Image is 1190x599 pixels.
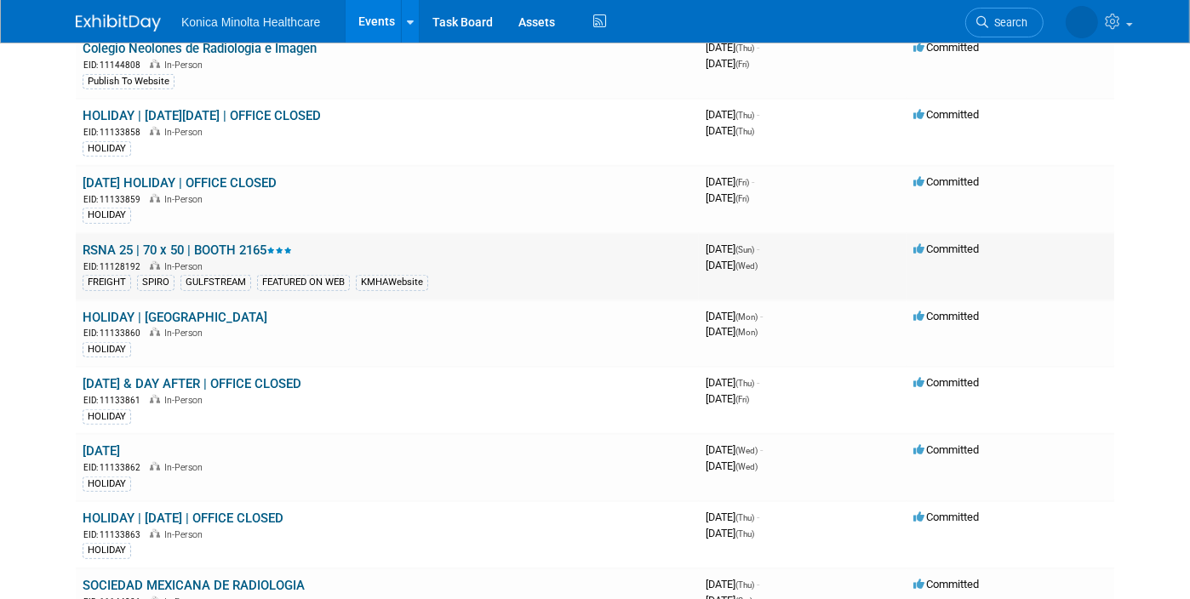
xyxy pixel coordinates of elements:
span: Committed [913,175,979,188]
a: [DATE] [83,443,120,459]
span: [DATE] [706,124,754,137]
span: EID: 11133860 [83,328,147,338]
a: [DATE] & DAY AFTER | OFFICE CLOSED [83,376,301,391]
span: In-Person [164,60,208,71]
span: [DATE] [706,310,763,322]
span: (Thu) [735,379,754,388]
span: [DATE] [706,459,758,472]
span: Search [988,16,1027,29]
div: KMHAWebsite [356,275,428,290]
span: In-Person [164,395,208,406]
span: [DATE] [706,191,749,204]
span: Committed [913,108,979,121]
span: Committed [913,41,979,54]
div: FREIGHT [83,275,131,290]
a: [DATE] HOLIDAY | OFFICE CLOSED [83,175,277,191]
span: In-Person [164,529,208,540]
span: EID: 11133863 [83,530,147,539]
div: HOLIDAY [83,342,131,357]
span: (Fri) [735,178,749,187]
span: (Thu) [735,513,754,522]
a: HOLIDAY | [GEOGRAPHIC_DATA] [83,310,267,325]
a: RSNA 25 | 70 x 50 | BOOTH 2165 [83,242,292,258]
span: - [757,578,759,590]
span: (Thu) [735,43,754,53]
div: HOLIDAY [83,208,131,223]
div: GULFSTREAM [180,275,251,290]
a: HOLIDAY | [DATE] | OFFICE CLOSED [83,511,283,526]
span: In-Person [164,261,208,272]
span: Committed [913,511,979,523]
img: In-Person Event [150,529,160,538]
img: In-Person Event [150,462,160,471]
span: (Thu) [735,127,754,136]
a: HOLIDAY | [DATE][DATE] | OFFICE CLOSED [83,108,321,123]
span: (Thu) [735,529,754,539]
span: - [757,108,759,121]
span: Committed [913,242,979,255]
div: FEATURED ON WEB [257,275,350,290]
div: HOLIDAY [83,476,131,492]
span: (Fri) [735,395,749,404]
span: (Thu) [735,580,754,590]
span: - [757,376,759,389]
span: [DATE] [706,259,758,271]
span: - [752,175,754,188]
span: [DATE] [706,175,754,188]
span: - [757,242,759,255]
span: [DATE] [706,511,759,523]
span: (Fri) [735,60,749,69]
span: EID: 11144808 [83,60,147,70]
span: In-Person [164,462,208,473]
span: EID: 11133862 [83,463,147,472]
img: In-Person Event [150,395,160,403]
span: Committed [913,578,979,590]
img: ExhibitDay [76,14,161,31]
a: SOCIEDAD MEXICANA DE RADIOLOGIA [83,578,305,593]
span: - [760,310,763,322]
span: In-Person [164,328,208,339]
span: Konica Minolta Healthcare [181,15,320,29]
span: [DATE] [706,578,759,590]
span: [DATE] [706,527,754,539]
img: In-Person Event [150,261,160,270]
span: [DATE] [706,242,759,255]
span: In-Person [164,194,208,205]
span: EID: 11128192 [83,262,147,271]
span: (Wed) [735,261,758,271]
span: Committed [913,443,979,456]
span: (Thu) [735,111,754,120]
img: In-Person Event [150,60,160,68]
span: (Fri) [735,194,749,203]
span: (Wed) [735,462,758,471]
a: Colegio Neolones de Radiologia e Imagen [83,41,317,56]
span: [DATE] [706,108,759,121]
span: - [757,41,759,54]
img: Annette O'Mahoney [1066,6,1098,38]
span: EID: 11133861 [83,396,147,405]
span: Committed [913,310,979,322]
div: HOLIDAY [83,409,131,425]
span: [DATE] [706,325,758,338]
img: In-Person Event [150,328,160,336]
a: Search [965,8,1044,37]
span: EID: 11133859 [83,195,147,204]
span: [DATE] [706,376,759,389]
span: (Mon) [735,328,758,337]
span: Committed [913,376,979,389]
img: In-Person Event [150,127,160,135]
span: - [760,443,763,456]
span: In-Person [164,127,208,138]
span: (Wed) [735,446,758,455]
span: (Sun) [735,245,754,254]
span: [DATE] [706,41,759,54]
div: HOLIDAY [83,543,131,558]
img: In-Person Event [150,194,160,203]
span: [DATE] [706,57,749,70]
span: EID: 11133858 [83,128,147,137]
span: [DATE] [706,392,749,405]
div: Publish To Website [83,74,174,89]
span: [DATE] [706,443,763,456]
div: SPIRO [137,275,174,290]
span: - [757,511,759,523]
